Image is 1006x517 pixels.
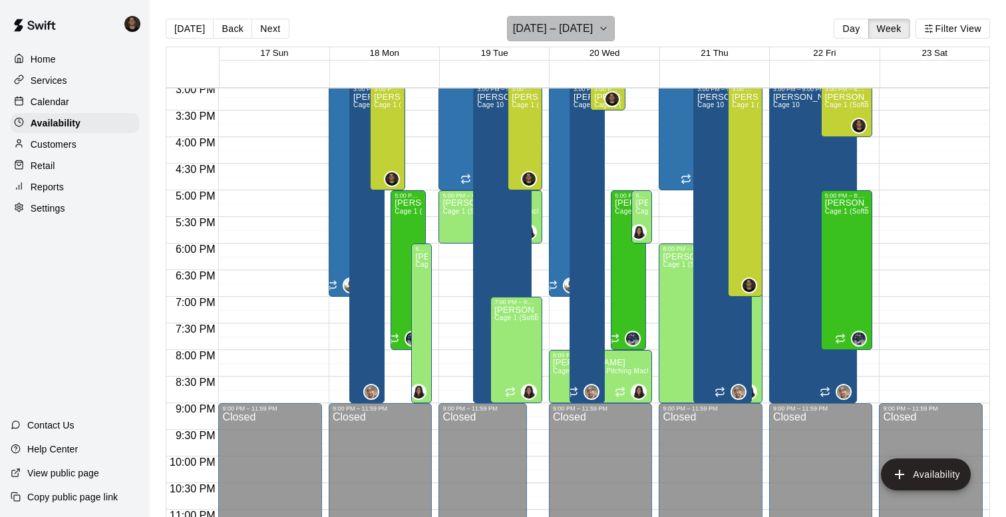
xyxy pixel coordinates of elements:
[570,84,605,403] div: 3:00 PM – 9:00 PM: Available
[701,48,728,58] button: 21 Thu
[773,86,853,92] div: 3:00 PM – 9:00 PM
[370,48,399,58] span: 18 Mon
[11,113,139,133] a: Availability
[732,86,758,92] div: 3:00 PM – 7:00 PM
[11,71,139,90] a: Services
[490,297,542,403] div: 7:00 PM – 9:00 PM: Available
[568,387,578,397] span: Recurring availability
[327,280,337,291] span: Recurring availability
[553,405,649,412] div: 9:00 PM – 11:59 PM
[521,384,537,400] div: KaDedra Temple
[172,350,219,361] span: 8:00 PM
[172,137,219,148] span: 4:00 PM
[881,458,971,490] button: add
[697,101,724,108] span: Cage 10
[460,174,471,184] span: Recurring availability
[31,159,55,172] p: Retail
[329,31,364,297] div: 2:00 PM – 7:00 PM: Available
[732,385,745,399] img: Ryan Morris
[172,270,219,281] span: 6:30 PM
[631,384,647,400] div: KaDedra Temple
[659,244,762,403] div: 6:00 PM – 9:00 PM: Available
[604,91,620,107] div: Kyle Harris
[477,101,504,108] span: Cage 10
[31,180,64,194] p: Reports
[213,19,252,39] button: Back
[344,279,357,292] img: Ben Boykin
[605,92,619,106] img: Kyle Harris
[584,384,599,400] div: Ryan Morris
[512,86,538,92] div: 3:00 PM – 5:00 PM
[508,84,542,190] div: 3:00 PM – 5:00 PM: Available
[663,405,758,412] div: 9:00 PM – 11:59 PM
[590,84,625,110] div: 3:00 PM – 3:30 PM: Available
[522,385,536,399] img: KaDedra Temple
[374,86,401,92] div: 3:00 PM – 5:00 PM
[769,84,857,403] div: 3:00 PM – 9:00 PM: Available
[251,19,289,39] button: Next
[821,84,873,137] div: 3:00 PM – 4:00 PM: Available
[574,101,600,108] span: Cage 10
[395,192,422,199] div: 5:00 PM – 8:00 PM
[631,224,647,240] div: KaDedra Temple
[835,333,846,344] span: Recurring availability
[521,171,537,187] div: Kyle Harris
[27,466,99,480] p: View public page
[615,192,642,199] div: 5:00 PM – 8:00 PM
[172,84,219,95] span: 3:00 PM
[851,118,867,134] div: Kyle Harris
[635,192,648,199] div: 5:00 PM – 6:00 PM
[166,456,218,468] span: 10:00 PM
[681,174,691,184] span: Recurring availability
[27,442,78,456] p: Help Center
[632,385,645,399] img: KaDedra Temple
[333,405,428,412] div: 9:00 PM – 11:59 PM
[834,19,868,39] button: Day
[11,134,139,154] a: Customers
[813,48,836,58] button: 22 Fri
[773,101,800,108] span: Cage 10
[522,172,536,186] img: Kyle Harris
[11,156,139,176] div: Retail
[11,177,139,197] a: Reports
[172,110,219,122] span: 3:30 PM
[31,95,69,108] p: Calendar
[31,74,67,87] p: Services
[659,31,717,190] div: 2:00 PM – 5:00 PM: Available
[852,119,866,132] img: Kyle Harris
[549,350,653,403] div: 8:00 PM – 9:00 PM: Available
[384,171,400,187] div: Kyle Harris
[363,384,379,400] div: Ryan Morris
[494,299,538,305] div: 7:00 PM – 9:00 PM
[574,86,601,92] div: 3:00 PM – 9:00 PM
[411,384,426,400] div: KaDedra Temple
[513,19,593,38] h6: [DATE] – [DATE]
[693,84,752,403] div: 3:00 PM – 9:00 PM: Available
[473,84,532,403] div: 3:00 PM – 9:00 PM: Available
[395,208,852,215] span: Cage 1 (Softball Pitching Machine), Cage 2 (Baseball Pitching Machine), Cage 3, Cage 4 (Baseball ...
[507,16,615,41] button: [DATE] – [DATE]
[715,387,725,397] span: Recurring availability
[11,92,139,112] a: Calendar
[122,11,150,37] div: Kyle Harris
[27,419,75,432] p: Contact Us
[389,333,399,344] span: Recurring availability
[260,48,288,58] span: 17 Sun
[385,172,399,186] img: Kyle Harris
[626,332,639,345] img: JT Marr
[370,84,405,190] div: 3:00 PM – 5:00 PM: Available
[852,332,866,345] img: JT Marr
[743,279,756,292] img: Kyle Harris
[825,86,869,92] div: 3:00 PM – 4:00 PM
[172,190,219,202] span: 5:00 PM
[11,49,139,69] a: Home
[731,384,747,400] div: Ryan Morris
[589,48,620,58] button: 20 Wed
[349,84,385,403] div: 3:00 PM – 9:00 PM: Available
[820,387,830,397] span: Recurring availability
[477,86,528,92] div: 3:00 PM – 9:00 PM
